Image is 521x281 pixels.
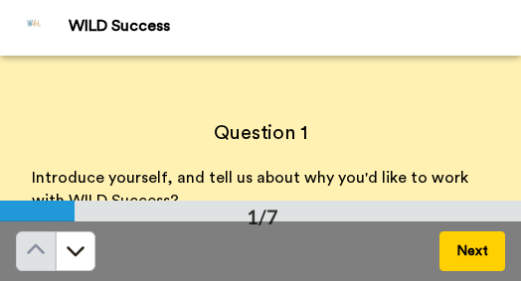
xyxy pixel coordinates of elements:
span: Introduce yourself, and tell us about why you'd like to work with WILD Success? [32,170,472,209]
div: 1/7 [215,203,310,230]
div: WILD Success [69,17,520,36]
h4: Question 1 [32,119,489,147]
button: Next [439,231,505,271]
img: Profile Image [11,4,59,52]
